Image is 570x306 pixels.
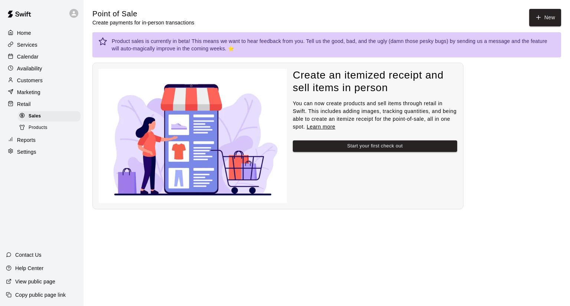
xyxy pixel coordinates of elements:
[17,53,39,60] p: Calendar
[293,140,457,152] button: Start your first check out
[17,89,40,96] p: Marketing
[15,291,66,299] p: Copy public page link
[112,34,555,55] div: Product sales is currently in beta! This means we want to hear feedback from you. Tell us the goo...
[6,134,78,146] a: Reports
[17,29,31,37] p: Home
[99,69,287,203] img: Nothing to see here
[17,100,31,108] p: Retail
[17,41,37,49] p: Services
[18,122,83,133] a: Products
[18,111,81,122] div: Sales
[18,110,83,122] a: Sales
[6,39,78,50] a: Services
[6,87,78,98] a: Marketing
[15,278,55,285] p: View public page
[6,27,78,39] a: Home
[15,265,43,272] p: Help Center
[17,65,42,72] p: Availability
[17,77,43,84] p: Customers
[293,69,457,94] h4: Create an itemized receipt and sell items in person
[6,146,78,157] a: Settings
[307,124,335,130] a: Learn more
[92,19,194,26] p: Create payments for in-person transactions
[6,99,78,110] a: Retail
[6,63,78,74] a: Availability
[457,38,510,44] a: sending us a message
[29,113,41,120] span: Sales
[293,100,456,130] span: You can now create products and sell items through retail in Swift. This includes adding images, ...
[29,124,47,132] span: Products
[6,51,78,62] a: Calendar
[92,9,194,19] h5: Point of Sale
[17,148,36,156] p: Settings
[529,9,561,26] button: New
[18,123,81,133] div: Products
[6,75,78,86] a: Customers
[15,251,42,259] p: Contact Us
[17,136,36,144] p: Reports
